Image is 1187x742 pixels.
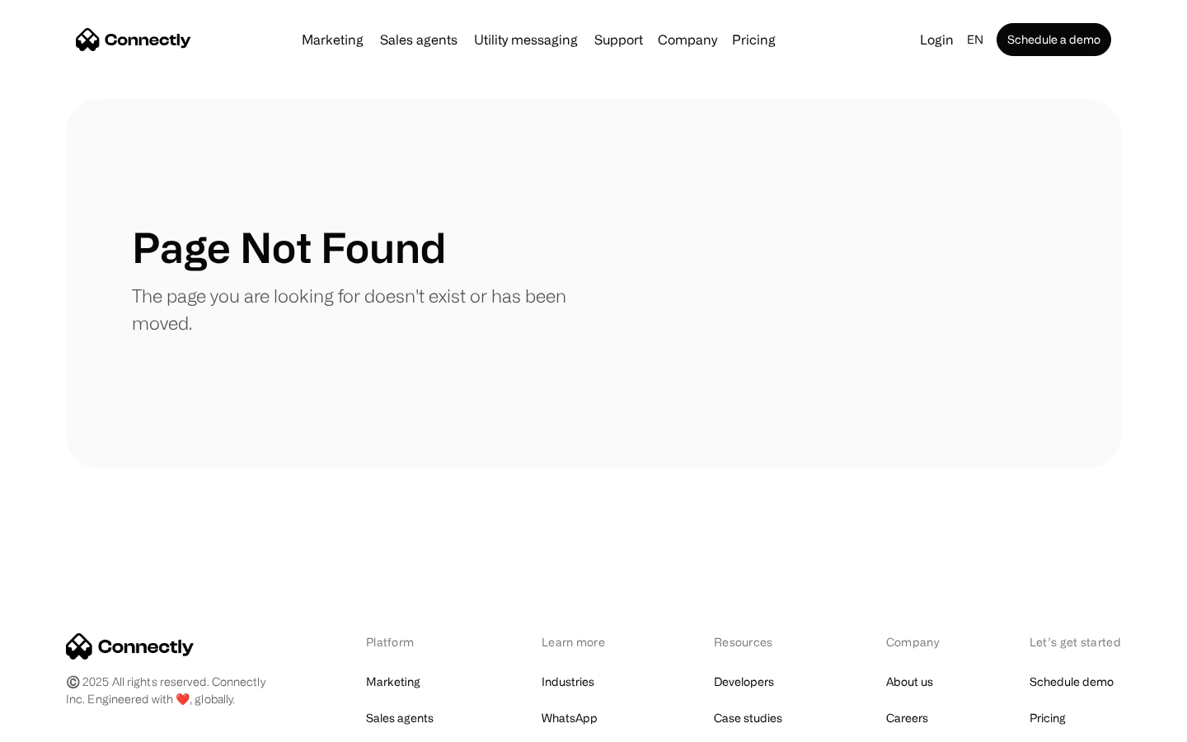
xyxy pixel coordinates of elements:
[714,707,782,730] a: Case studies
[542,633,628,650] div: Learn more
[366,633,456,650] div: Platform
[714,633,800,650] div: Resources
[658,28,717,51] div: Company
[295,33,370,46] a: Marketing
[132,223,446,272] h1: Page Not Found
[366,670,420,693] a: Marketing
[886,633,944,650] div: Company
[886,707,928,730] a: Careers
[542,670,594,693] a: Industries
[1030,670,1114,693] a: Schedule demo
[33,713,99,736] ul: Language list
[714,670,774,693] a: Developers
[373,33,464,46] a: Sales agents
[366,707,434,730] a: Sales agents
[967,28,983,51] div: en
[467,33,584,46] a: Utility messaging
[588,33,650,46] a: Support
[725,33,782,46] a: Pricing
[997,23,1111,56] a: Schedule a demo
[16,711,99,736] aside: Language selected: English
[542,707,598,730] a: WhatsApp
[132,282,593,336] p: The page you are looking for doesn't exist or has been moved.
[886,670,933,693] a: About us
[1030,707,1066,730] a: Pricing
[913,28,960,51] a: Login
[1030,633,1121,650] div: Let’s get started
